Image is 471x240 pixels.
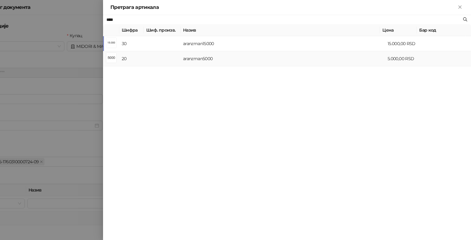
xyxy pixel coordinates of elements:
[144,24,181,36] th: Шиф. произв.
[110,4,456,11] div: Претрага артикала
[119,51,144,66] td: 20
[417,24,466,36] th: Бар код
[456,4,464,11] button: Close
[385,51,422,66] td: 5.000,00 RSD
[119,36,144,51] td: 30
[181,51,385,66] td: aranzman5000
[385,36,422,51] td: 15.000,00 RSD
[181,24,380,36] th: Назив
[119,24,144,36] th: Шифра
[181,36,385,51] td: aranzman15000
[380,24,417,36] th: Цена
